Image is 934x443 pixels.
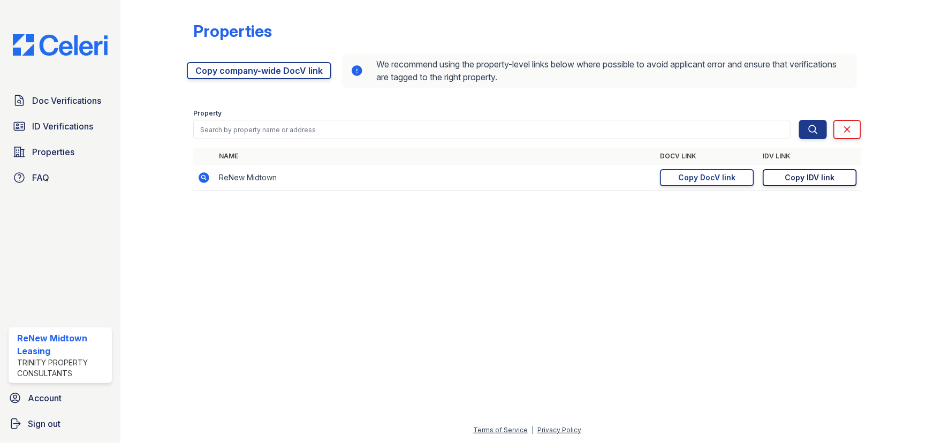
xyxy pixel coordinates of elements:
[763,169,857,186] a: Copy IDV link
[531,426,534,434] div: |
[32,146,74,158] span: Properties
[342,54,857,88] div: We recommend using the property-level links below where possible to avoid applicant error and ens...
[32,120,93,133] span: ID Verifications
[9,116,112,137] a: ID Verifications
[679,172,736,183] div: Copy DocV link
[9,90,112,111] a: Doc Verifications
[32,94,101,107] span: Doc Verifications
[9,167,112,188] a: FAQ
[193,120,791,139] input: Search by property name or address
[32,171,49,184] span: FAQ
[28,417,60,430] span: Sign out
[537,426,581,434] a: Privacy Policy
[758,148,861,165] th: IDV Link
[215,165,656,191] td: ReNew Midtown
[4,34,116,56] img: CE_Logo_Blue-a8612792a0a2168367f1c8372b55b34899dd931a85d93a1a3d3e32e68fde9ad4.png
[656,148,758,165] th: DocV Link
[660,169,754,186] a: Copy DocV link
[187,62,331,79] a: Copy company-wide DocV link
[17,357,108,379] div: Trinity Property Consultants
[193,21,272,41] div: Properties
[4,413,116,434] a: Sign out
[193,109,222,118] label: Property
[473,426,528,434] a: Terms of Service
[28,392,62,404] span: Account
[9,141,112,163] a: Properties
[4,387,116,409] a: Account
[17,332,108,357] div: ReNew Midtown Leasing
[215,148,656,165] th: Name
[785,172,835,183] div: Copy IDV link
